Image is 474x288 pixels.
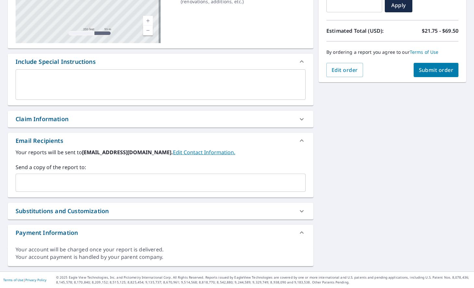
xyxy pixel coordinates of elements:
div: Include Special Instructions [8,54,313,69]
span: Apply [390,2,407,9]
a: Current Level 17, Zoom Out [143,26,153,35]
a: EditContactInfo [173,149,235,156]
span: Submit order [419,66,454,74]
div: Include Special Instructions [16,57,96,66]
div: Email Recipients [16,136,63,145]
div: Payment Information [8,225,313,240]
p: By ordering a report you agree to our [326,49,458,55]
a: Current Level 17, Zoom In [143,16,153,26]
label: Send a copy of the report to: [16,163,306,171]
p: © 2025 Eagle View Technologies, Inc. and Pictometry International Corp. All Rights Reserved. Repo... [56,275,471,285]
button: Edit order [326,63,363,77]
div: Your account payment is handled by your parent company. [16,253,306,261]
div: Substitutions and Customization [8,203,313,219]
div: Substitutions and Customization [16,207,109,215]
span: Edit order [332,66,358,74]
div: Payment Information [16,228,78,237]
div: Claim Information [8,111,313,127]
b: [EMAIL_ADDRESS][DOMAIN_NAME]. [82,149,173,156]
div: Your account will be charged once your report is delivered. [16,246,306,253]
div: Email Recipients [8,133,313,148]
a: Terms of Use [3,278,23,282]
p: Estimated Total (USD): [326,27,393,35]
a: Privacy Policy [25,278,46,282]
div: Claim Information [16,115,68,123]
p: | [3,278,46,282]
button: Submit order [414,63,459,77]
a: Terms of Use [410,49,439,55]
p: $21.75 - $69.50 [422,27,458,35]
label: Your reports will be sent to [16,148,306,156]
